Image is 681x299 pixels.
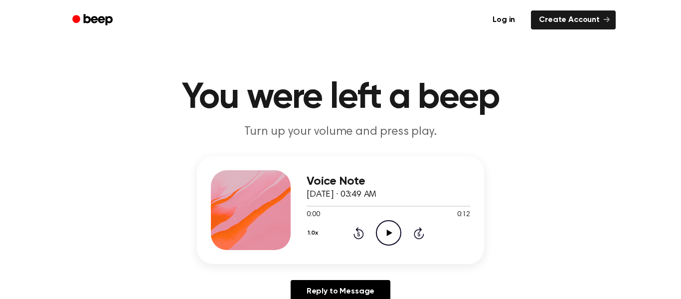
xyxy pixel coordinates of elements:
p: Turn up your volume and press play. [149,124,532,140]
span: 0:12 [457,210,470,220]
span: [DATE] · 03:49 AM [307,190,376,199]
a: Beep [65,10,122,30]
h1: You were left a beep [85,80,596,116]
a: Create Account [531,10,616,29]
button: 1.0x [307,225,322,242]
a: Log in [483,8,525,31]
span: 0:00 [307,210,320,220]
h3: Voice Note [307,175,470,188]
